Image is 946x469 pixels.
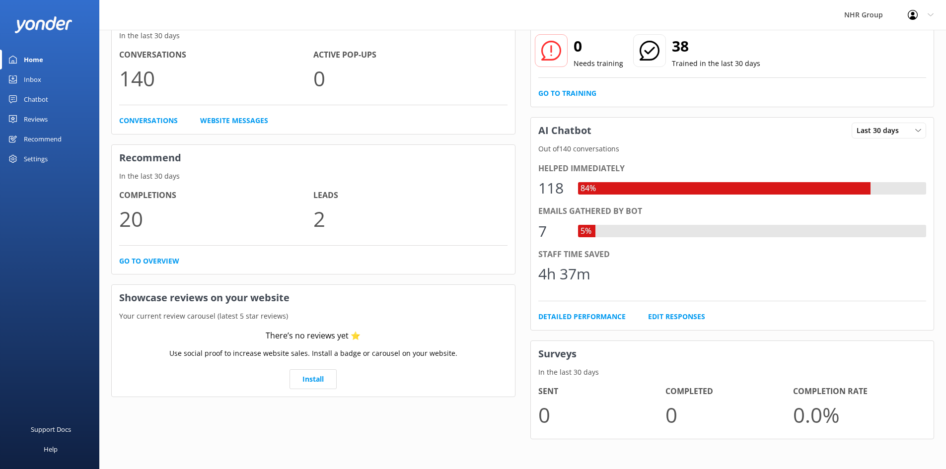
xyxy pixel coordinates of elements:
[665,385,793,398] h4: Completed
[200,115,268,126] a: Website Messages
[531,118,599,143] h3: AI Chatbot
[531,341,934,367] h3: Surveys
[793,398,921,431] p: 0.0 %
[313,189,508,202] h4: Leads
[538,176,568,200] div: 118
[24,69,41,89] div: Inbox
[112,311,515,322] p: Your current review carousel (latest 5 star reviews)
[112,171,515,182] p: In the last 30 days
[119,189,313,202] h4: Completions
[24,129,62,149] div: Recommend
[313,62,508,95] p: 0
[290,369,337,389] a: Install
[112,30,515,41] p: In the last 30 days
[574,58,623,69] p: Needs training
[24,89,48,109] div: Chatbot
[672,58,760,69] p: Trained in the last 30 days
[648,311,705,322] a: Edit Responses
[169,348,457,359] p: Use social proof to increase website sales. Install a badge or carousel on your website.
[665,398,793,431] p: 0
[538,219,568,243] div: 7
[672,34,760,58] h2: 38
[574,34,623,58] h2: 0
[578,225,594,238] div: 5%
[538,205,927,218] div: Emails gathered by bot
[538,311,626,322] a: Detailed Performance
[15,16,72,33] img: yonder-white-logo.png
[119,49,313,62] h4: Conversations
[119,62,313,95] p: 140
[857,125,905,136] span: Last 30 days
[112,285,515,311] h3: Showcase reviews on your website
[531,143,934,154] p: Out of 140 conversations
[538,248,927,261] div: Staff time saved
[44,439,58,459] div: Help
[578,182,598,195] div: 84%
[266,330,361,342] div: There’s no reviews yet ⭐
[24,50,43,69] div: Home
[538,162,927,175] div: Helped immediately
[24,109,48,129] div: Reviews
[119,202,313,235] p: 20
[112,145,515,171] h3: Recommend
[31,419,71,439] div: Support Docs
[24,149,48,169] div: Settings
[538,262,590,286] div: 4h 37m
[793,385,921,398] h4: Completion Rate
[531,367,934,378] p: In the last 30 days
[119,256,179,267] a: Go to overview
[538,88,596,99] a: Go to Training
[313,49,508,62] h4: Active Pop-ups
[538,385,666,398] h4: Sent
[119,115,178,126] a: Conversations
[313,202,508,235] p: 2
[538,398,666,431] p: 0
